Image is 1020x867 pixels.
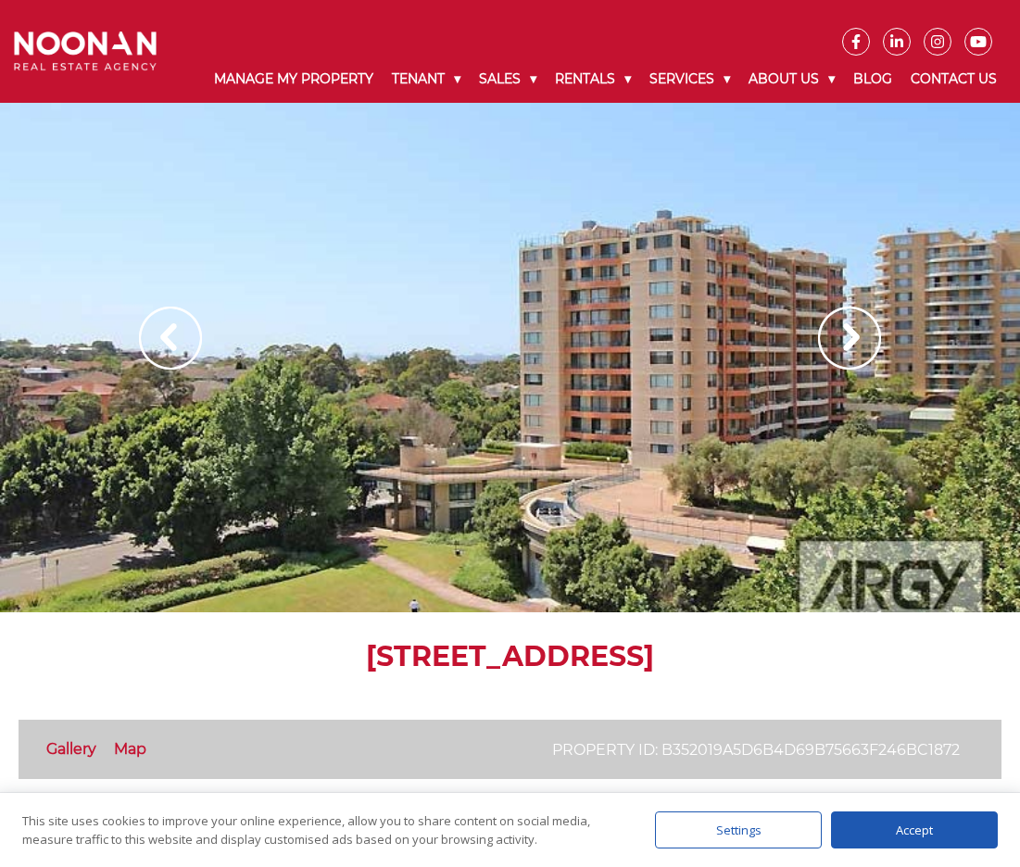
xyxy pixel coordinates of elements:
[14,31,157,71] img: Noonan Real Estate Agency
[22,811,618,848] div: This site uses cookies to improve your online experience, allow you to share content on social me...
[640,56,739,103] a: Services
[383,56,470,103] a: Tenant
[739,56,844,103] a: About Us
[655,811,822,848] div: Settings
[831,811,998,848] div: Accept
[19,640,1001,673] h1: [STREET_ADDRESS]
[139,307,202,370] img: Arrow slider
[818,307,881,370] img: Arrow slider
[205,56,383,103] a: Manage My Property
[46,740,96,758] a: Gallery
[844,56,901,103] a: Blog
[552,738,960,761] p: Property ID: b352019a5d6b4d69b75663f246bc1872
[901,56,1006,103] a: Contact Us
[470,56,546,103] a: Sales
[114,740,146,758] a: Map
[546,56,640,103] a: Rentals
